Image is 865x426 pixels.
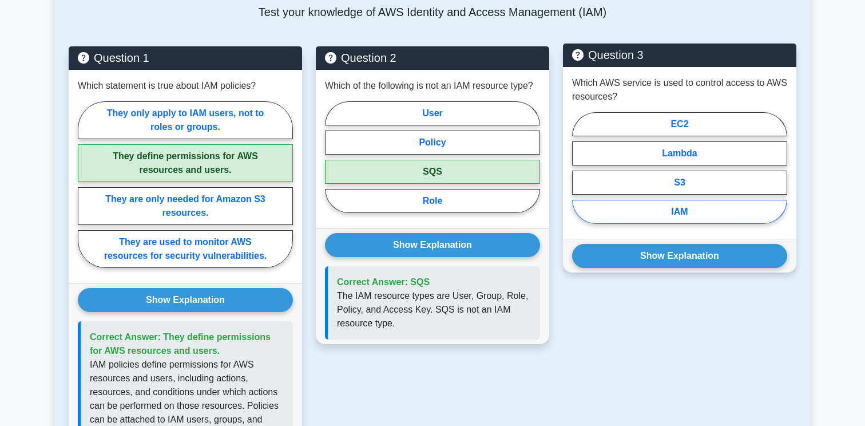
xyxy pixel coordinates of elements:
[572,244,787,268] button: Show Explanation
[572,141,787,165] label: Lambda
[78,187,293,225] label: They are only needed for Amazon S3 resources.
[325,189,540,213] label: Role
[78,288,293,312] button: Show Explanation
[78,51,293,65] h5: Question 1
[572,200,787,224] label: IAM
[572,48,787,62] h5: Question 3
[572,171,787,195] label: S3
[78,101,293,139] label: They only apply to IAM users, not to roles or groups.
[325,131,540,155] label: Policy
[90,332,271,356] span: Correct Answer: They define permissions for AWS resources and users.
[78,230,293,268] label: They are used to monitor AWS resources for security vulnerabilities.
[78,79,256,93] p: Which statement is true about IAM policies?
[325,101,540,125] label: User
[572,76,787,104] p: Which AWS service is used to control access to AWS resources?
[325,79,533,93] p: Which of the following is not an IAM resource type?
[69,5,796,19] p: Test your knowledge of AWS Identity and Access Management (IAM)
[325,160,540,184] label: SQS
[572,112,787,136] label: EC2
[325,233,540,257] button: Show Explanation
[325,51,540,65] h5: Question 2
[78,144,293,182] label: They define permissions for AWS resources and users.
[337,289,531,330] p: The IAM resource types are User, Group, Role, Policy, and Access Key. SQS is not an IAM resource ...
[337,277,430,287] span: Correct Answer: SQS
